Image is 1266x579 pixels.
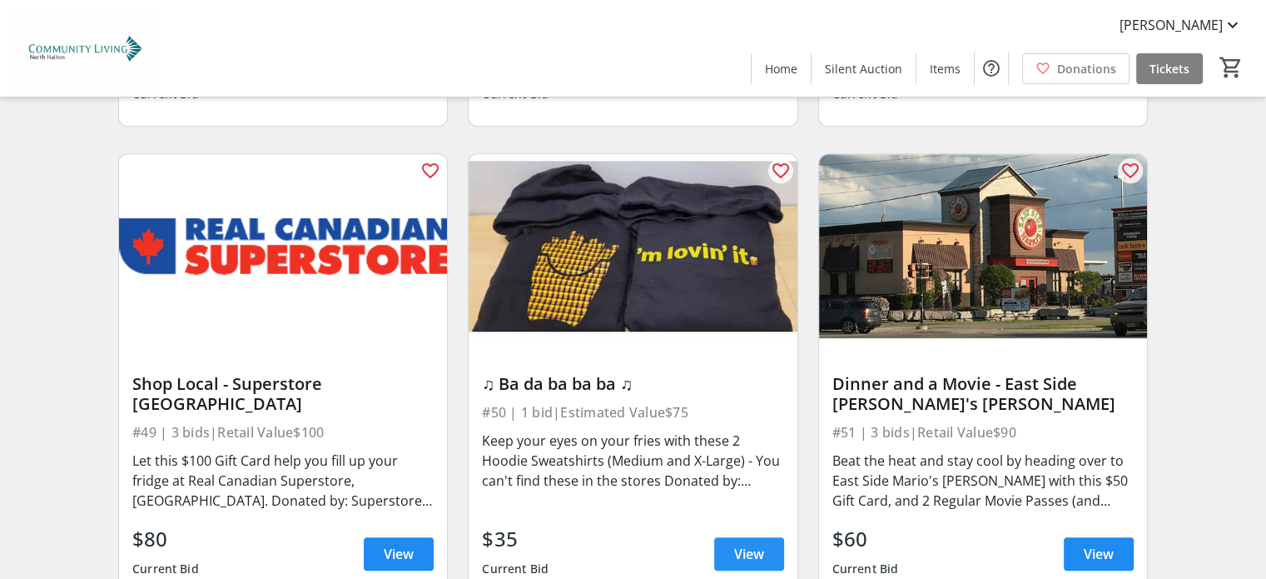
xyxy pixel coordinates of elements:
div: $80 [132,524,199,554]
span: View [1084,544,1114,564]
img: Community Living North Halton's Logo [10,7,158,90]
span: Home [765,60,797,77]
div: Shop Local - Superstore [GEOGRAPHIC_DATA] [132,374,434,414]
button: Cart [1216,52,1246,82]
button: Help [975,52,1008,85]
span: View [734,544,764,564]
div: $60 [832,524,899,554]
a: View [364,537,434,571]
a: View [714,537,784,571]
div: #49 | 3 bids | Retail Value $100 [132,421,434,444]
a: Donations [1022,53,1129,84]
div: #51 | 3 bids | Retail Value $90 [832,421,1134,444]
div: ♫ Ba da ba ba ba ♫ [482,374,783,394]
span: [PERSON_NAME] [1120,15,1223,35]
span: View [384,544,414,564]
mat-icon: favorite_outline [771,161,791,181]
a: Tickets [1136,53,1203,84]
div: Keep your eyes on your fries with these 2 Hoodie Sweatshirts (Medium and X-Large) - You can't fin... [482,431,783,491]
a: Home [752,53,811,84]
span: Items [930,60,961,77]
a: Items [916,53,974,84]
div: Dinner and a Movie - East Side [PERSON_NAME]'s [PERSON_NAME] [832,374,1134,414]
div: $35 [482,524,549,554]
mat-icon: favorite_outline [1120,161,1140,181]
img: Shop Local - Superstore Georgetown [119,154,447,339]
div: #50 | 1 bid | Estimated Value $75 [482,401,783,424]
a: View [1064,537,1134,571]
div: Let this $100 Gift Card help you fill up your fridge at Real Canadian Superstore, [GEOGRAPHIC_DAT... [132,451,434,511]
span: Silent Auction [825,60,902,77]
img: ♫ Ba da ba ba ba ♫ [469,154,797,339]
div: Beat the heat and stay cool by heading over to East Side Mario's [PERSON_NAME] with this $50 Gift... [832,451,1134,511]
img: Dinner and a Movie - East Side Mario's Milton [819,154,1147,339]
mat-icon: favorite_outline [420,161,440,181]
span: Donations [1057,60,1116,77]
a: Silent Auction [812,53,916,84]
button: [PERSON_NAME] [1106,12,1256,38]
span: Tickets [1149,60,1189,77]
